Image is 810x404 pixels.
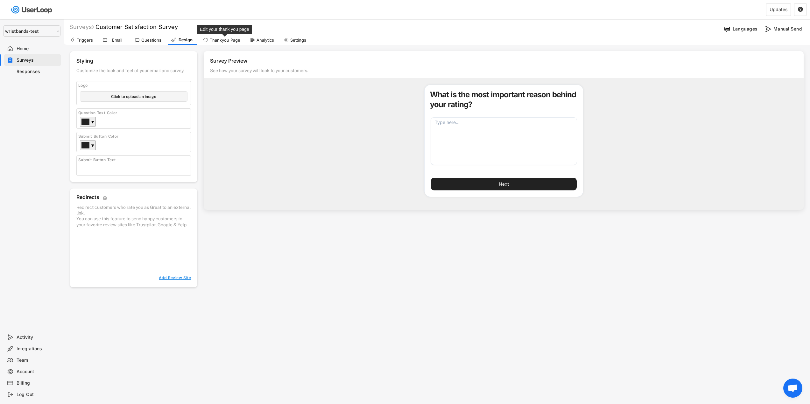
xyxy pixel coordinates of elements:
div: See how your survey will look to your customers. [210,68,308,76]
div: Redirects [76,194,99,202]
div: Add Review Site [154,275,191,280]
text:  [798,6,803,12]
img: userloop-logo-01.svg [10,3,54,16]
div: Thankyou Page [210,38,240,43]
font: Customer Satisfaction Survey [95,24,178,30]
h5: What is the most important reason behind your rating? [430,90,578,109]
div: Customize the look and feel of your email and survey. [76,68,191,76]
div: Team [17,357,59,363]
button:  [798,7,803,12]
div: Settings [290,38,306,43]
div: Surveys [69,23,94,31]
div: Account [17,369,59,375]
div: Updates [770,7,787,12]
div: Questions [141,38,161,43]
div: Submit Button Text [78,157,116,162]
div: Home [17,46,59,52]
div: Log Out [17,392,59,398]
div: Styling [76,58,191,66]
div: Redirect customers who rate you as Great to an external link. You can use this feature to send ha... [76,204,191,228]
div: Billing [17,380,59,386]
img: Language%20Icon.svg [724,26,730,32]
div: Surveys [17,57,59,63]
div: ▼ [91,143,94,149]
div: Email [109,38,125,43]
div: Activity [17,334,59,340]
div: Integrations [17,346,59,352]
div: ▼ [91,119,94,126]
div: Question Text Color [78,110,117,115]
button: Next [431,178,577,190]
div: Triggers [77,38,93,43]
div: Submit Button Color [78,134,119,139]
div: Manual Send [773,26,805,32]
div: Responses [17,69,59,75]
a: Open chat [783,379,802,398]
text:  [103,195,107,200]
button:  [102,196,107,201]
div: Analytics [257,38,274,43]
div: Design [178,37,194,43]
div: Logo [78,83,191,88]
div: Survey Preview [210,58,804,66]
div: Languages [733,26,757,32]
